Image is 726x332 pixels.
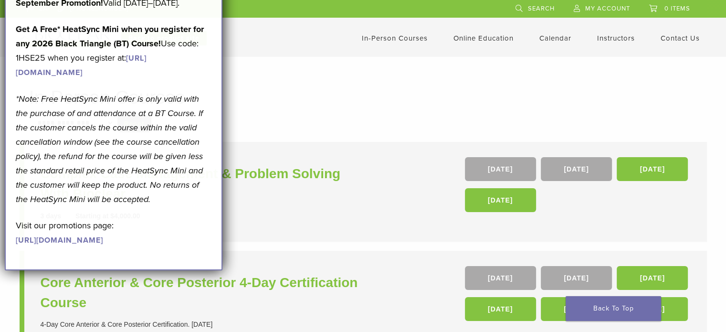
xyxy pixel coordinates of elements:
[465,157,691,217] div: , , ,
[41,320,366,330] div: 4-Day Core Anterior & Core Posterior Certification. [DATE]
[465,188,536,212] a: [DATE]
[541,157,612,181] a: [DATE]
[566,296,661,321] a: Back To Top
[16,218,211,247] p: Visit our promotions page:
[597,34,635,43] a: Instructors
[539,34,571,43] a: Calendar
[41,273,366,313] a: Core Anterior & Core Posterior 4-Day Certification Course
[453,34,514,43] a: Online Education
[465,157,536,181] a: [DATE]
[29,88,697,107] h1: In-Person Courses
[528,5,555,12] span: Search
[362,34,428,43] a: In-Person Courses
[465,266,691,326] div: , , , , ,
[541,297,612,321] a: [DATE]
[16,236,103,245] a: [URL][DOMAIN_NAME]
[16,24,204,49] strong: Get A Free* HeatSync Mini when you register for any 2026 Black Triangle (BT) Course!
[661,34,700,43] a: Contact Us
[541,266,612,290] a: [DATE]
[617,157,688,181] a: [DATE]
[465,297,536,321] a: [DATE]
[617,266,688,290] a: [DATE]
[16,22,211,79] p: Use code: 1HSE25 when you register at:
[16,94,203,204] em: *Note: Free HeatSync Mini offer is only valid with the purchase of and attendance at a BT Course....
[664,5,690,12] span: 0 items
[585,5,630,12] span: My Account
[465,266,536,290] a: [DATE]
